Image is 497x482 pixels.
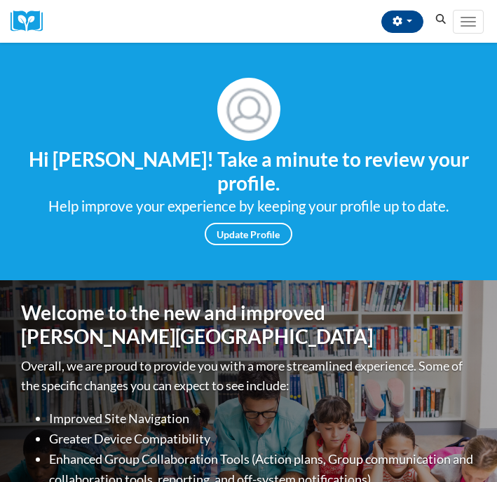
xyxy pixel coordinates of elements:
li: Greater Device Compatibility [49,429,476,449]
img: Profile Image [217,78,280,141]
a: Update Profile [205,223,292,245]
li: Improved Site Navigation [49,408,476,429]
div: Help improve your experience by keeping your profile up to date. [11,195,486,218]
img: Logo brand [11,11,53,32]
a: Cox Campus [11,11,53,32]
p: Overall, we are proud to provide you with a more streamlined experience. Some of the specific cha... [21,356,476,397]
button: Search [430,11,451,28]
h4: Hi [PERSON_NAME]! Take a minute to review your profile. [11,148,486,195]
button: Account Settings [381,11,423,33]
h1: Welcome to the new and improved [PERSON_NAME][GEOGRAPHIC_DATA] [21,301,476,348]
